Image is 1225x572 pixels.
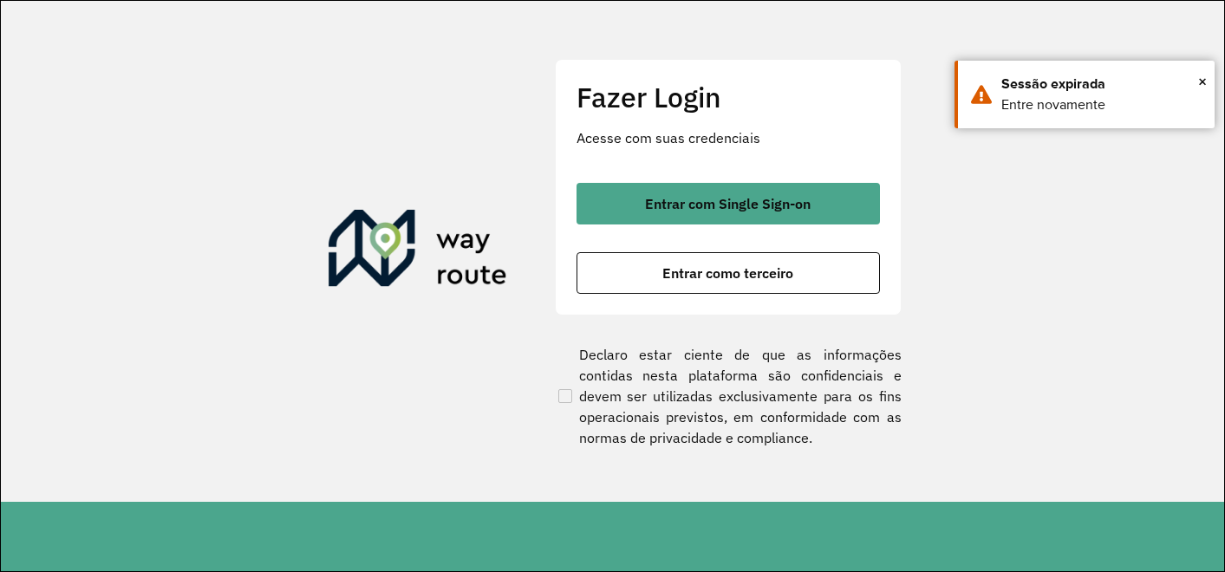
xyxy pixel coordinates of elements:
[1001,74,1202,94] div: Sessão expirada
[329,210,507,293] img: Roteirizador AmbevTech
[577,183,880,224] button: button
[1001,94,1202,115] div: Entre novamente
[555,344,902,448] label: Declaro estar ciente de que as informações contidas nesta plataforma são confidenciais e devem se...
[645,197,811,211] span: Entrar com Single Sign-on
[1198,68,1207,94] button: Close
[1198,68,1207,94] span: ×
[577,252,880,294] button: button
[662,266,793,280] span: Entrar como terceiro
[577,127,880,148] p: Acesse com suas credenciais
[577,81,880,114] h2: Fazer Login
